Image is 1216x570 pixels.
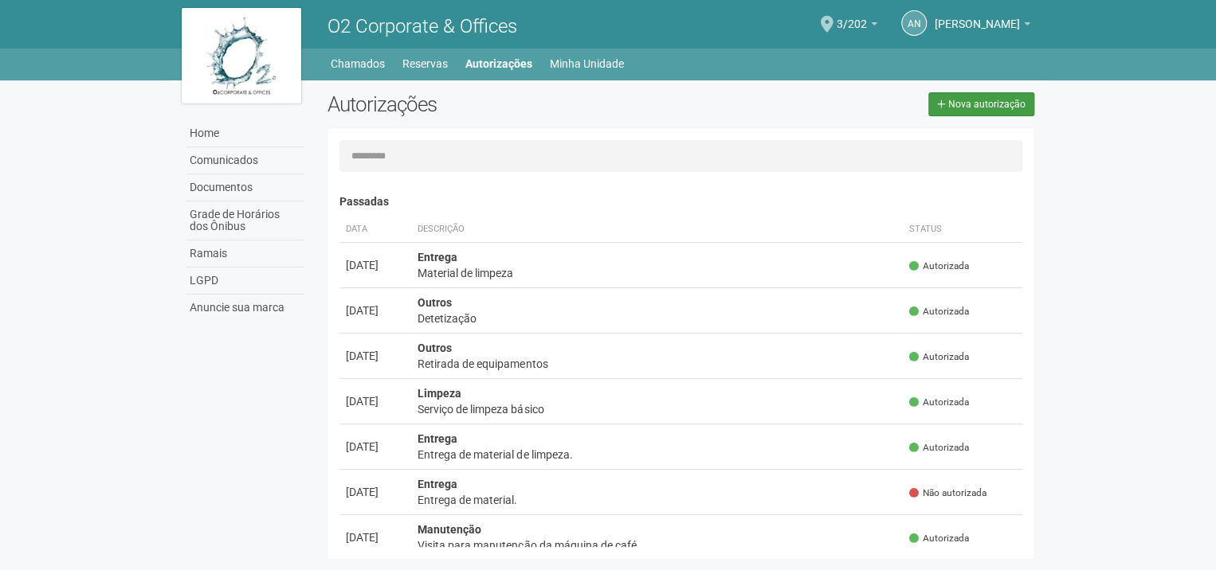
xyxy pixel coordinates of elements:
span: Autorizada [909,532,969,545]
a: Anuncie sua marca [186,295,304,321]
span: Autorizada [909,350,969,364]
h4: Passadas [339,196,1022,208]
div: [DATE] [346,348,405,364]
span: Nova autorização [948,99,1026,110]
a: Autorizações [465,53,532,75]
span: Autorizada [909,441,969,455]
a: Nova autorização [928,92,1034,116]
a: AN [901,10,927,36]
div: Material de limpeza [418,265,896,281]
span: 3/202 [837,2,867,30]
div: [DATE] [346,257,405,273]
a: Comunicados [186,147,304,174]
span: O2 Corporate & Offices [328,15,517,37]
span: Autorizada [909,260,969,273]
a: 3/202 [837,20,877,33]
img: logo.jpg [182,8,301,103]
div: [DATE] [346,529,405,545]
div: [DATE] [346,439,405,455]
th: Descrição [411,217,903,243]
span: Não autorizada [909,486,987,500]
div: Visita para manutenção da máquina de café. [418,537,896,553]
strong: Entrega [418,478,457,490]
a: Minha Unidade [550,53,624,75]
strong: Outros [418,296,452,309]
span: André Nabuco [935,2,1020,30]
a: Chamados [331,53,385,75]
a: Grade de Horários dos Ônibus [186,201,304,240]
span: Autorizada [909,396,969,409]
div: Entrega de material de limpeza. [418,447,896,463]
div: Detetização [418,310,896,326]
strong: Entrega [418,251,457,264]
div: Entrega de material. [418,492,896,508]
div: Serviço de limpeza básico [418,401,896,417]
strong: Entrega [418,432,457,445]
th: Data [339,217,411,243]
div: Retirada de equipamentos [418,356,896,372]
a: [PERSON_NAME] [935,20,1030,33]
a: Reservas [402,53,448,75]
strong: Manutenção [418,523,481,536]
div: [DATE] [346,393,405,409]
h2: Autorizações [328,92,669,116]
a: LGPD [186,267,304,295]
th: Status [903,217,1022,243]
a: Documentos [186,174,304,201]
span: Autorizada [909,305,969,318]
a: Ramais [186,240,304,267]
strong: Limpeza [418,387,461,400]
div: [DATE] [346,303,405,318]
strong: Outros [418,342,452,354]
a: Home [186,120,304,147]
div: [DATE] [346,484,405,500]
